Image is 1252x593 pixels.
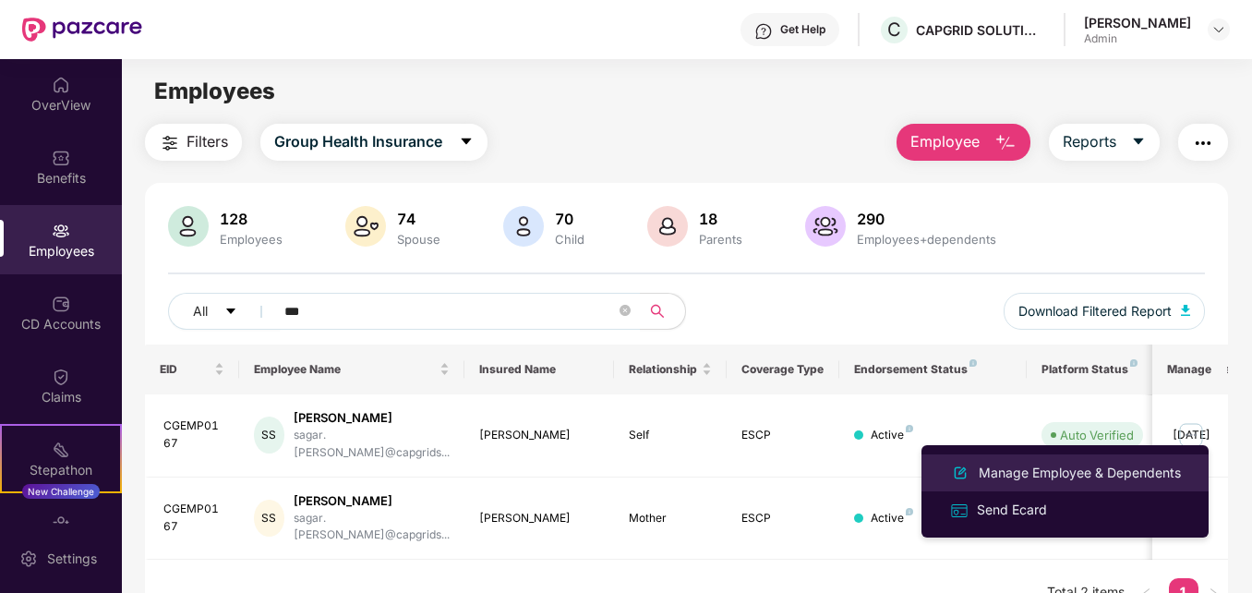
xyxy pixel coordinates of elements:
[614,345,727,394] th: Relationship
[2,461,120,479] div: Stepathon
[1084,14,1191,31] div: [PERSON_NAME]
[254,362,436,377] span: Employee Name
[551,232,588,247] div: Child
[479,427,600,444] div: [PERSON_NAME]
[52,514,70,532] img: svg+xml;base64,PHN2ZyBpZD0iRW5kb3JzZW1lbnRzIiB4bWxucz0iaHR0cDovL3d3dy53My5vcmcvMjAwMC9zdmciIHdpZH...
[1130,359,1138,367] img: svg+xml;base64,PHN2ZyB4bWxucz0iaHR0cDovL3d3dy53My5vcmcvMjAwMC9zdmciIHdpZHRoPSI4IiBoZWlnaHQ9IjgiIH...
[52,441,70,459] img: svg+xml;base64,PHN2ZyB4bWxucz0iaHR0cDovL3d3dy53My5vcmcvMjAwMC9zdmciIHdpZHRoPSIyMSIgaGVpZ2h0PSIyMC...
[949,462,971,484] img: svg+xml;base64,PHN2ZyB4bWxucz0iaHR0cDovL3d3dy53My5vcmcvMjAwMC9zdmciIHhtbG5zOnhsaW5rPSJodHRwOi8vd3...
[1211,22,1226,37] img: svg+xml;base64,PHN2ZyBpZD0iRHJvcGRvd24tMzJ4MzIiIHhtbG5zPSJodHRwOi8vd3d3LnczLm9yZy8yMDAwL3N2ZyIgd2...
[1041,362,1143,377] div: Platform Status
[640,304,676,319] span: search
[1181,305,1190,316] img: svg+xml;base64,PHN2ZyB4bWxucz0iaHR0cDovL3d3dy53My5vcmcvMjAwMC9zdmciIHhtbG5zOnhsaW5rPSJodHRwOi8vd3...
[1176,420,1206,450] img: manageButton
[163,501,224,536] div: CGEMP0167
[871,510,913,527] div: Active
[1049,124,1160,161] button: Reportscaret-down
[780,22,825,37] div: Get Help
[168,293,281,330] button: Allcaret-down
[853,210,1000,228] div: 290
[897,124,1030,161] button: Employee
[193,301,208,321] span: All
[19,550,38,568] img: svg+xml;base64,PHN2ZyBpZD0iU2V0dGluZy0yMHgyMCIgeG1sbnM9Imh0dHA6Ly93d3cudzMub3JnLzIwMDAvc3ZnIiB3aW...
[294,427,450,462] div: sagar.[PERSON_NAME]@capgrids...
[695,210,746,228] div: 18
[916,21,1045,39] div: CAPGRID SOLUTIONS PRIVATE LIMITED
[274,130,442,153] span: Group Health Insurance
[805,206,846,247] img: svg+xml;base64,PHN2ZyB4bWxucz0iaHR0cDovL3d3dy53My5vcmcvMjAwMC9zdmciIHhtbG5zOnhsaW5rPSJodHRwOi8vd3...
[906,508,913,515] img: svg+xml;base64,PHN2ZyB4bWxucz0iaHR0cDovL3d3dy53My5vcmcvMjAwMC9zdmciIHdpZHRoPSI4IiBoZWlnaHQ9IjgiIH...
[871,427,913,444] div: Active
[887,18,901,41] span: C
[22,484,100,499] div: New Challenge
[975,463,1185,483] div: Manage Employee & Dependents
[647,206,688,247] img: svg+xml;base64,PHN2ZyB4bWxucz0iaHR0cDovL3d3dy53My5vcmcvMjAwMC9zdmciIHhtbG5zOnhsaW5rPSJodHRwOi8vd3...
[294,409,450,427] div: [PERSON_NAME]
[42,550,102,568] div: Settings
[393,232,444,247] div: Spouse
[741,427,825,444] div: ESCP
[52,76,70,94] img: svg+xml;base64,PHN2ZyBpZD0iSG9tZSIgeG1sbnM9Imh0dHA6Ly93d3cudzMub3JnLzIwMDAvc3ZnIiB3aWR0aD0iMjAiIG...
[1084,31,1191,46] div: Admin
[629,510,712,527] div: Mother
[629,362,698,377] span: Relationship
[294,510,450,545] div: sagar.[PERSON_NAME]@capgrids...
[52,222,70,240] img: svg+xml;base64,PHN2ZyBpZD0iRW1wbG95ZWVzIiB4bWxucz0iaHR0cDovL3d3dy53My5vcmcvMjAwMC9zdmciIHdpZHRoPS...
[906,425,913,432] img: svg+xml;base64,PHN2ZyB4bWxucz0iaHR0cDovL3d3dy53My5vcmcvMjAwMC9zdmciIHdpZHRoPSI4IiBoZWlnaHQ9IjgiIH...
[145,124,242,161] button: Filters
[620,303,631,321] span: close-circle
[1192,132,1214,154] img: svg+xml;base64,PHN2ZyB4bWxucz0iaHR0cDovL3d3dy53My5vcmcvMjAwMC9zdmciIHdpZHRoPSIyNCIgaGVpZ2h0PSIyNC...
[216,232,286,247] div: Employees
[949,501,969,521] img: svg+xml;base64,PHN2ZyB4bWxucz0iaHR0cDovL3d3dy53My5vcmcvMjAwMC9zdmciIHdpZHRoPSIxNiIgaGVpZ2h0PSIxNi...
[727,345,839,394] th: Coverage Type
[52,295,70,313] img: svg+xml;base64,PHN2ZyBpZD0iQ0RfQWNjb3VudHMiIGRhdGEtbmFtZT0iQ0QgQWNjb3VudHMiIHhtbG5zPSJodHRwOi8vd3...
[479,510,600,527] div: [PERSON_NAME]
[754,22,773,41] img: svg+xml;base64,PHN2ZyBpZD0iSGVscC0zMngzMiIgeG1sbnM9Imh0dHA6Ly93d3cudzMub3JnLzIwMDAvc3ZnIiB3aWR0aD...
[459,134,474,151] span: caret-down
[154,78,275,104] span: Employees
[1063,130,1116,153] span: Reports
[159,132,181,154] img: svg+xml;base64,PHN2ZyB4bWxucz0iaHR0cDovL3d3dy53My5vcmcvMjAwMC9zdmciIHdpZHRoPSIyNCIgaGVpZ2h0PSIyNC...
[629,427,712,444] div: Self
[741,510,825,527] div: ESCP
[1131,134,1146,151] span: caret-down
[163,418,224,453] div: CGEMP0167
[145,345,239,394] th: EID
[216,210,286,228] div: 128
[52,368,70,386] img: svg+xml;base64,PHN2ZyBpZD0iQ2xhaW0iIHhtbG5zPSJodHRwOi8vd3d3LnczLm9yZy8yMDAwL3N2ZyIgd2lkdGg9IjIwIi...
[1060,426,1134,444] div: Auto Verified
[1004,293,1205,330] button: Download Filtered Report
[854,362,1012,377] div: Endorsement Status
[853,232,1000,247] div: Employees+dependents
[503,206,544,247] img: svg+xml;base64,PHN2ZyB4bWxucz0iaHR0cDovL3d3dy53My5vcmcvMjAwMC9zdmciIHhtbG5zOnhsaW5rPSJodHRwOi8vd3...
[187,130,228,153] span: Filters
[160,362,211,377] span: EID
[910,130,980,153] span: Employee
[224,305,237,320] span: caret-down
[254,417,284,454] div: SS
[345,206,386,247] img: svg+xml;base64,PHN2ZyB4bWxucz0iaHR0cDovL3d3dy53My5vcmcvMjAwMC9zdmciIHhtbG5zOnhsaW5rPSJodHRwOi8vd3...
[969,359,977,367] img: svg+xml;base64,PHN2ZyB4bWxucz0iaHR0cDovL3d3dy53My5vcmcvMjAwMC9zdmciIHdpZHRoPSI4IiBoZWlnaHQ9IjgiIH...
[1152,345,1227,394] th: Manage
[260,124,488,161] button: Group Health Insurancecaret-down
[294,492,450,510] div: [PERSON_NAME]
[551,210,588,228] div: 70
[640,293,686,330] button: search
[695,232,746,247] div: Parents
[994,132,1017,154] img: svg+xml;base64,PHN2ZyB4bWxucz0iaHR0cDovL3d3dy53My5vcmcvMjAwMC9zdmciIHhtbG5zOnhsaW5rPSJodHRwOi8vd3...
[22,18,142,42] img: New Pazcare Logo
[168,206,209,247] img: svg+xml;base64,PHN2ZyB4bWxucz0iaHR0cDovL3d3dy53My5vcmcvMjAwMC9zdmciIHhtbG5zOnhsaW5rPSJodHRwOi8vd3...
[1018,301,1172,321] span: Download Filtered Report
[464,345,615,394] th: Insured Name
[239,345,464,394] th: Employee Name
[52,149,70,167] img: svg+xml;base64,PHN2ZyBpZD0iQmVuZWZpdHMiIHhtbG5zPSJodHRwOi8vd3d3LnczLm9yZy8yMDAwL3N2ZyIgd2lkdGg9Ij...
[393,210,444,228] div: 74
[973,500,1051,520] div: Send Ecard
[620,305,631,316] span: close-circle
[254,500,284,537] div: SS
